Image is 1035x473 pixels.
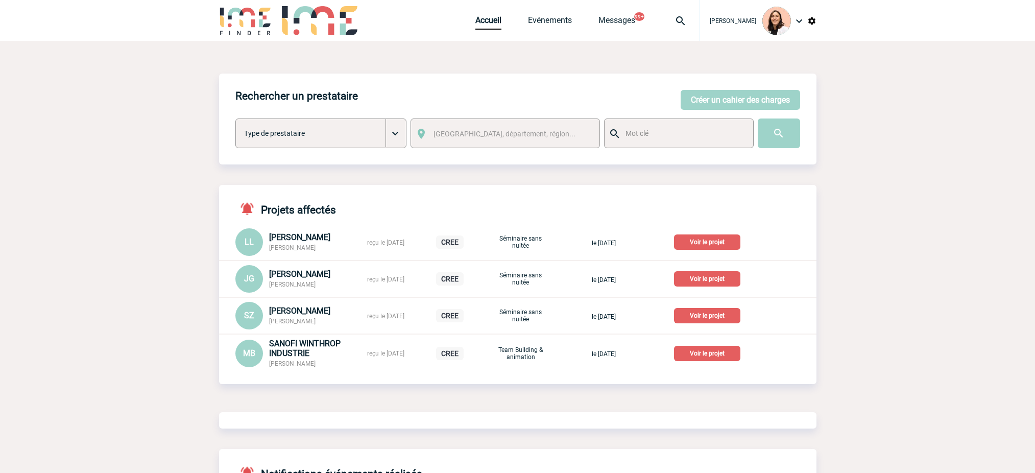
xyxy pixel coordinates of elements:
[239,201,261,216] img: notifications-active-24-px-r.png
[245,237,254,247] span: LL
[762,7,791,35] img: 129834-0.png
[623,127,744,140] input: Mot clé
[598,15,635,30] a: Messages
[495,272,546,286] p: Séminaire sans nuitée
[495,309,546,323] p: Séminaire sans nuitée
[634,12,644,21] button: 99+
[710,17,756,25] span: [PERSON_NAME]
[269,360,316,367] span: [PERSON_NAME]
[674,234,740,250] p: Voir le projet
[269,232,330,242] span: [PERSON_NAME]
[219,6,272,35] img: IME-Finder
[674,348,744,358] a: Voir le projet
[367,239,404,246] span: reçu le [DATE]
[674,271,740,287] p: Voir le projet
[235,201,336,216] h4: Projets affectés
[434,130,575,138] span: [GEOGRAPHIC_DATA], département, région...
[367,276,404,283] span: reçu le [DATE]
[244,311,254,320] span: SZ
[674,346,740,361] p: Voir le projet
[495,235,546,249] p: Séminaire sans nuitée
[674,273,744,283] a: Voir le projet
[592,240,616,247] span: le [DATE]
[269,281,316,288] span: [PERSON_NAME]
[758,119,800,148] input: Submit
[592,313,616,320] span: le [DATE]
[495,346,546,361] p: Team Building & animation
[436,235,464,249] p: CREE
[674,310,744,320] a: Voir le projet
[367,313,404,320] span: reçu le [DATE]
[436,309,464,322] p: CREE
[367,350,404,357] span: reçu le [DATE]
[436,272,464,286] p: CREE
[436,347,464,360] p: CREE
[235,90,358,102] h4: Rechercher un prestataire
[528,15,572,30] a: Evénements
[674,236,744,246] a: Voir le projet
[674,308,740,323] p: Voir le projet
[592,276,616,283] span: le [DATE]
[269,269,330,279] span: [PERSON_NAME]
[269,318,316,325] span: [PERSON_NAME]
[244,274,254,283] span: JG
[269,244,316,251] span: [PERSON_NAME]
[269,306,330,316] span: [PERSON_NAME]
[475,15,501,30] a: Accueil
[592,350,616,358] span: le [DATE]
[243,348,255,358] span: MB
[269,339,341,358] span: SANOFI WINTHROP INDUSTRIE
